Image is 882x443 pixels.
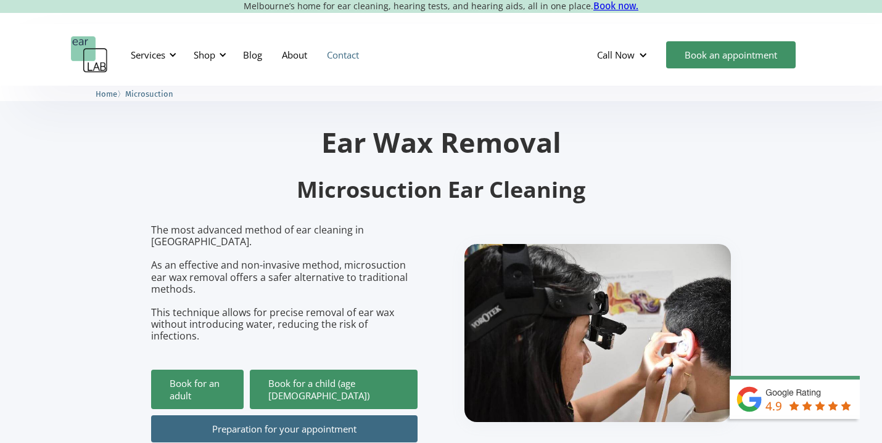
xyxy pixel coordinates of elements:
[666,41,796,68] a: Book an appointment
[250,370,418,409] a: Book for a child (age [DEMOGRAPHIC_DATA])
[71,36,108,73] a: home
[151,176,731,205] h2: Microsuction Ear Cleaning
[233,37,272,73] a: Blog
[272,37,317,73] a: About
[597,49,635,61] div: Call Now
[123,36,180,73] div: Services
[317,37,369,73] a: Contact
[96,89,117,99] span: Home
[125,87,173,99] a: Microsuction
[96,87,125,100] li: 〉
[186,36,230,73] div: Shop
[151,128,731,156] h1: Ear Wax Removal
[151,224,418,343] p: The most advanced method of ear cleaning in [GEOGRAPHIC_DATA]. As an effective and non-invasive m...
[464,244,731,422] img: boy getting ear checked.
[96,87,117,99] a: Home
[587,36,660,73] div: Call Now
[194,49,215,61] div: Shop
[151,370,244,409] a: Book for an adult
[125,89,173,99] span: Microsuction
[151,415,418,442] a: Preparation for your appointment
[131,49,165,61] div: Services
